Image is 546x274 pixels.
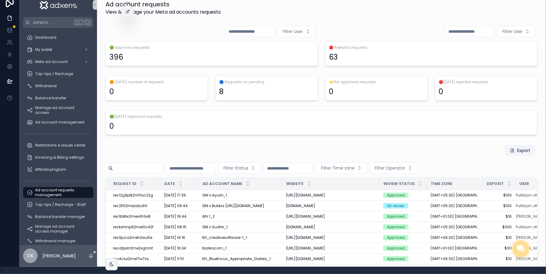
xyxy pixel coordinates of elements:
span: Restrictions & issues center [35,143,85,148]
div: recatpxln2me2xgmnt [113,246,157,251]
a: (GMT+01:00) [GEOGRAPHIC_DATA] [430,214,479,219]
span: User [519,181,529,186]
a: Pulkitjain official [516,193,543,198]
a: [DOMAIN_NAME] [286,203,376,208]
a: (GMT+05:30) [GEOGRAPHIC_DATA] [430,193,479,198]
a: Pulkitjain official [516,225,543,229]
a: [PERSON_NAME] [516,214,543,219]
a: (GMT+06:00) [GEOGRAPHIC_DATA] [430,256,479,261]
span: Website [286,181,303,186]
a: lbarkacom_1 [202,246,279,251]
a: rec1lb8w2mex4h1w8 [113,214,157,219]
span: My wallet [35,47,52,52]
span: Dashboard [35,35,56,40]
span: Date [164,181,175,186]
a: Restrictions & issues center [23,140,93,151]
span: View & Manage your Meta ad accounts requests [106,8,221,16]
span: Balance transfer manager [35,214,85,219]
span: $100 [486,203,512,208]
span: $10 [486,256,512,261]
button: Select Button [218,162,261,174]
div: scrollable content [19,28,97,245]
a: Approved [383,256,423,262]
span: [URL][DOMAIN_NAME] [286,235,325,240]
span: [DOMAIN_NAME] [286,225,315,229]
a: Approved [383,224,423,230]
span: [DATE] 19:44 [164,214,186,219]
span: [URL][DOMAIN_NAME] [286,214,325,219]
a: [DOMAIN_NAME] [286,225,376,229]
span: Request ID [113,181,136,186]
span: Top-Ups / Recharge - Staff [35,202,86,207]
div: rec2fl02mezdxu60 [113,203,157,208]
a: rec12g9plk2mf1ac22g [113,193,157,198]
span: Manage ad account access manager [35,224,87,234]
a: GM x Ayush_1 [202,193,279,198]
a: Withdrawal manager [23,236,93,246]
a: [PERSON_NAME] [516,256,543,261]
span: [DATE] 09:44 [164,203,188,208]
a: Approved [383,235,423,240]
a: reckxhmp92mel0c42f [113,225,157,229]
div: Approved [387,224,405,230]
a: Pulkitjain official [516,203,543,208]
span: ⭐Pre-approved requests [329,80,424,84]
a: (GMT+05:30) [GEOGRAPHIC_DATA] [430,203,479,208]
div: Approved [387,193,405,198]
a: Top-Ups / Recharge - Staff [23,199,93,210]
div: Approved [387,256,405,262]
div: 63 [329,52,338,62]
a: Top-Ups / Recharge [23,68,93,79]
a: Afri 1_2 [202,214,279,219]
span: [DATE] 11:51 [164,256,184,261]
a: KH_creativesoftware-1_1 [202,235,279,240]
a: Balance transfer manager [23,211,93,222]
a: My wallet [23,44,93,55]
a: KH_Bluefocus_Appropriate_Gallery_1 [202,256,279,261]
a: Manage ad account access manager [23,223,93,234]
a: rec1ljuca2meh2wu5e [113,235,157,240]
span: Invoicing & Billing settings [35,155,84,160]
a: (GMT+01:00) [GEOGRAPHIC_DATA] [430,246,479,251]
span: 🔵 Requests on pending [219,80,314,84]
span: [URL][DOMAIN_NAME] [286,256,325,261]
span: 🔴[DATE] rejected requests [439,80,534,84]
div: Approved [387,235,405,240]
a: [DATE] 19:44 [164,214,195,219]
a: $100 [486,193,512,198]
span: Filter Operator [375,165,405,171]
span: [DATE] 14:16 [164,235,185,240]
span: [URL][DOMAIN_NAME] [286,193,325,198]
a: Balance transfer [23,93,93,104]
a: Withdrawal [23,81,93,91]
a: Ad account management [23,117,93,128]
a: On review [383,203,423,209]
a: $16 [486,214,512,219]
a: Dashboard [23,32,93,43]
span: [URL][DOMAIN_NAME] [286,246,325,251]
div: 0 [109,121,114,131]
a: $101 [486,246,512,251]
span: Filter User [502,28,523,35]
span: 🟢[DATE] approved requests [109,114,534,119]
a: (GMT+06:00) [GEOGRAPHIC_DATA] [430,235,479,240]
a: [URL][DOMAIN_NAME] [286,214,376,219]
a: Approved [383,193,423,198]
a: [DATE] 11:51 [164,256,195,261]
